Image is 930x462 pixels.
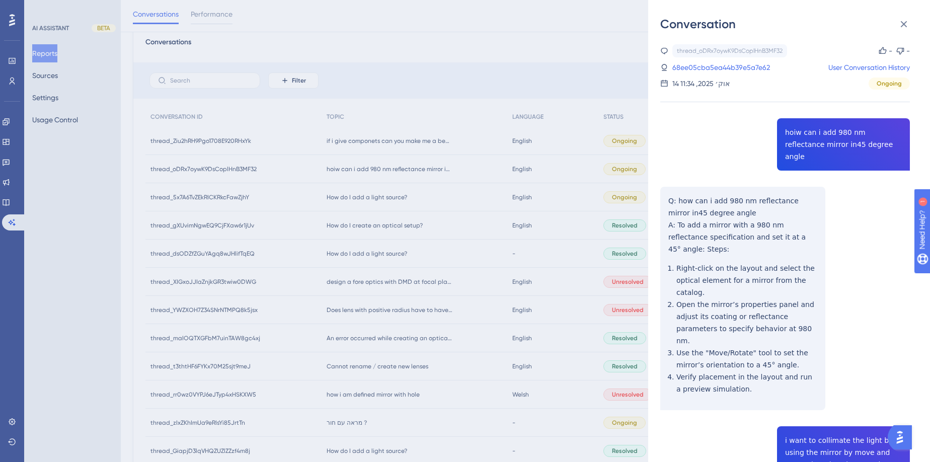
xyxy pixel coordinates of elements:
a: User Conversation History [828,61,910,73]
div: - [889,45,892,57]
div: thread_oDRx7oywK9DsCoplHnB3MF32 [677,47,783,55]
div: 1 [70,5,73,13]
div: - [906,45,910,57]
span: Need Help? [24,3,63,15]
a: 68ee05cba5ea44b39e5a7e62 [672,61,770,73]
iframe: UserGuiding AI Assistant Launcher [888,422,918,452]
div: 14 אוק׳ 2025, 11:34 [672,78,730,90]
span: Ongoing [877,80,902,88]
div: Conversation [660,16,918,32]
